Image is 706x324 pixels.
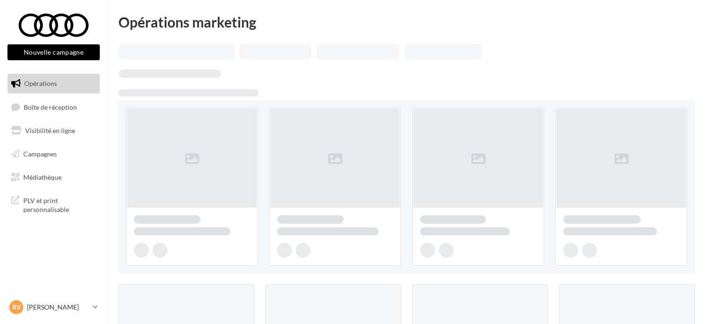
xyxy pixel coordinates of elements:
a: Visibilité en ligne [6,121,102,141]
span: Opérations [24,79,57,87]
span: Visibilité en ligne [25,127,75,134]
span: Campagnes [23,150,57,158]
button: Nouvelle campagne [7,44,100,60]
span: Médiathèque [23,173,62,181]
a: RV [PERSON_NAME] [7,298,100,316]
span: RV [12,303,21,312]
a: PLV et print personnalisable [6,190,102,218]
a: Campagnes [6,144,102,164]
a: Médiathèque [6,168,102,187]
span: Boîte de réception [24,103,77,111]
a: Boîte de réception [6,97,102,117]
span: PLV et print personnalisable [23,194,96,214]
a: Opérations [6,74,102,93]
p: [PERSON_NAME] [27,303,89,312]
div: Opérations marketing [118,15,695,29]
